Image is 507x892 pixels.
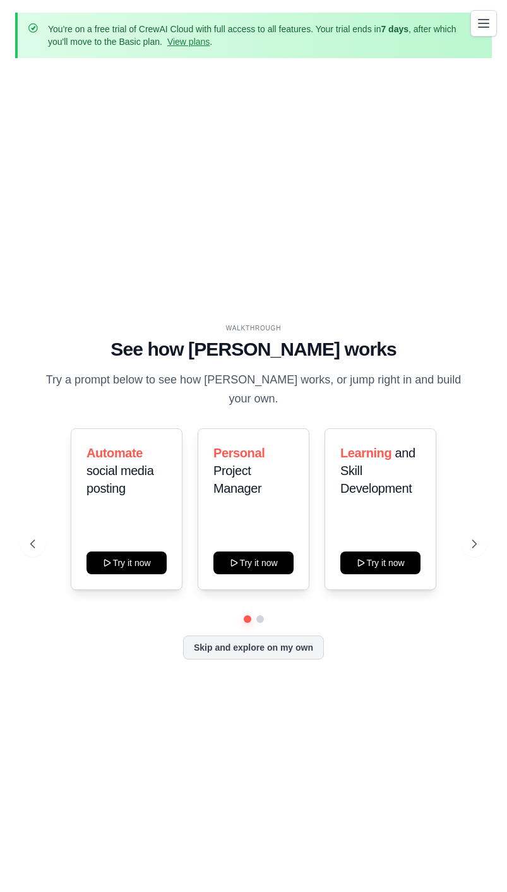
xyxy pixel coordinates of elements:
button: Toggle navigation [470,10,497,37]
a: View plans [167,37,210,47]
span: and Skill Development [340,446,415,495]
button: Skip and explore on my own [183,636,324,660]
span: social media posting [86,464,153,495]
p: Try a prompt below to see how [PERSON_NAME] works, or jump right in and build your own. [42,371,466,408]
button: Try it now [340,551,421,574]
button: Try it now [86,551,167,574]
span: Learning [340,446,391,460]
span: Personal [213,446,265,460]
p: You're on a free trial of CrewAI Cloud with full access to all features. Your trial ends in , aft... [48,23,462,48]
span: Automate [86,446,143,460]
span: Project Manager [213,464,261,495]
strong: 7 days [381,24,409,34]
h1: See how [PERSON_NAME] works [30,338,477,361]
div: WALKTHROUGH [30,323,477,333]
button: Try it now [213,551,294,574]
